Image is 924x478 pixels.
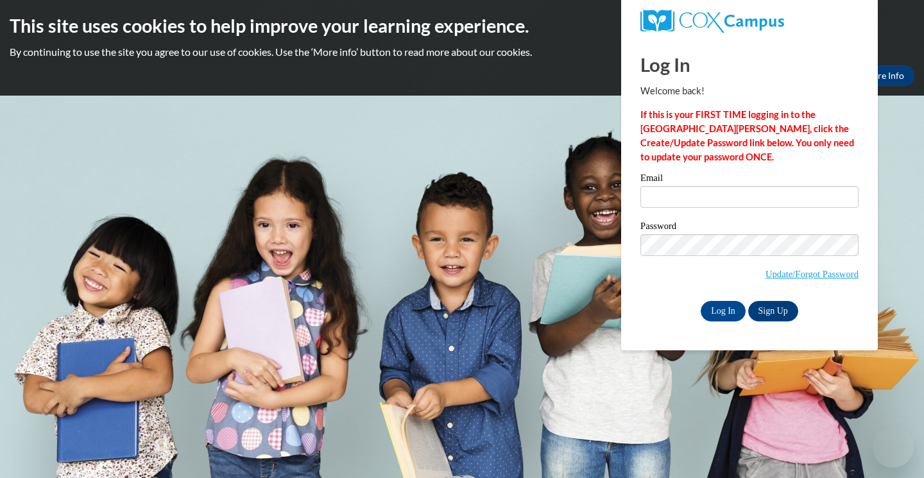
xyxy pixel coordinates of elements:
h2: This site uses cookies to help improve your learning experience. [10,13,914,38]
a: Sign Up [748,301,798,321]
p: Welcome back! [640,84,859,98]
a: More Info [854,65,914,86]
label: Password [640,221,859,234]
p: By continuing to use the site you agree to our use of cookies. Use the ‘More info’ button to read... [10,45,914,59]
input: Log In [701,301,746,321]
a: Update/Forgot Password [766,269,859,279]
label: Email [640,173,859,186]
h1: Log In [640,51,859,78]
iframe: Button to launch messaging window [873,427,914,468]
strong: If this is your FIRST TIME logging in to the [GEOGRAPHIC_DATA][PERSON_NAME], click the Create/Upd... [640,109,854,162]
a: COX Campus [640,10,859,33]
img: COX Campus [640,10,784,33]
